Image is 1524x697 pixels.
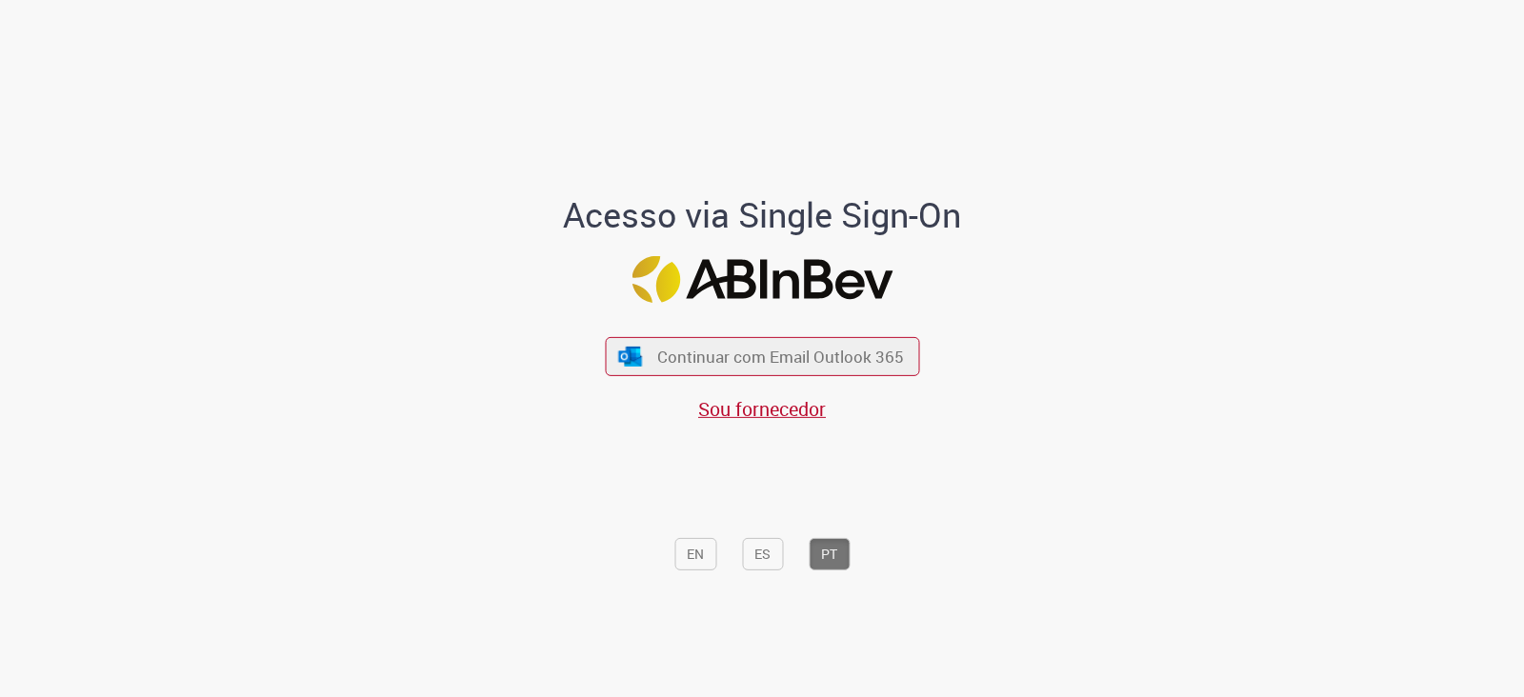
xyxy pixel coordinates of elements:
[632,256,892,303] img: Logo ABInBev
[657,346,904,368] span: Continuar com Email Outlook 365
[809,538,850,570] button: PT
[742,538,783,570] button: ES
[698,396,826,422] a: Sou fornecedor
[498,196,1027,234] h1: Acesso via Single Sign-On
[605,337,919,376] button: ícone Azure/Microsoft 360 Continuar com Email Outlook 365
[617,346,644,366] img: ícone Azure/Microsoft 360
[674,538,716,570] button: EN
